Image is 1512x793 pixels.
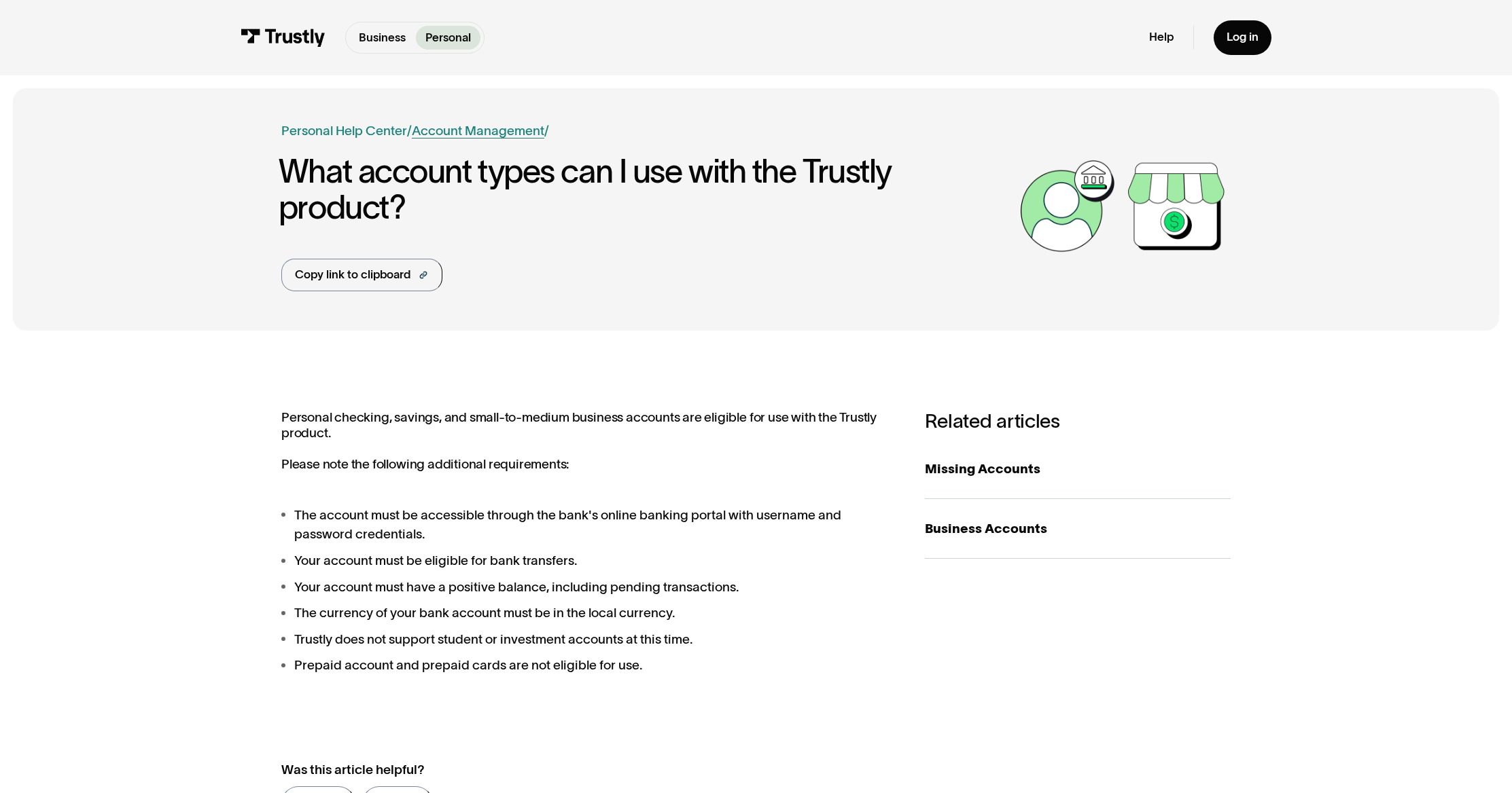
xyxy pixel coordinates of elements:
[1149,30,1174,45] a: Help
[281,409,892,473] p: Personal checking, savings, and small-to-medium business accounts are eligible for use with the T...
[925,439,1231,499] a: Missing Accounts
[281,121,407,141] a: Personal Help Center
[349,26,416,50] a: Business
[925,409,1231,433] h3: Related articles
[359,29,406,46] p: Business
[295,266,410,283] div: Copy link to clipboard
[281,505,892,545] li: The account must be accessible through the bank's online banking portal with username and passwor...
[544,121,549,141] div: /
[416,26,481,50] a: Personal
[407,121,412,141] div: /
[241,29,326,46] img: Trustly Logo
[925,519,1231,538] div: Business Accounts
[281,551,892,570] li: Your account must be eligible for bank transfers.
[425,29,471,46] p: Personal
[281,259,442,292] a: Copy link to clipboard
[281,629,892,649] li: Trustly does not support student or investment accounts at this time.
[925,499,1231,559] a: Business Accounts
[412,123,544,138] a: Account Management
[281,603,892,623] li: The currency of your bank account must be in the local currency.
[281,760,858,779] div: Was this article helpful?
[279,153,1013,225] h1: What account types can I use with the Trustly product?
[1227,30,1259,45] div: Log in
[281,655,892,675] li: Prepaid account and prepaid cards are not eligible for use.
[925,459,1231,479] div: Missing Accounts
[1214,20,1272,55] a: Log in
[281,577,892,597] li: Your account must have a positive balance, including pending transactions.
